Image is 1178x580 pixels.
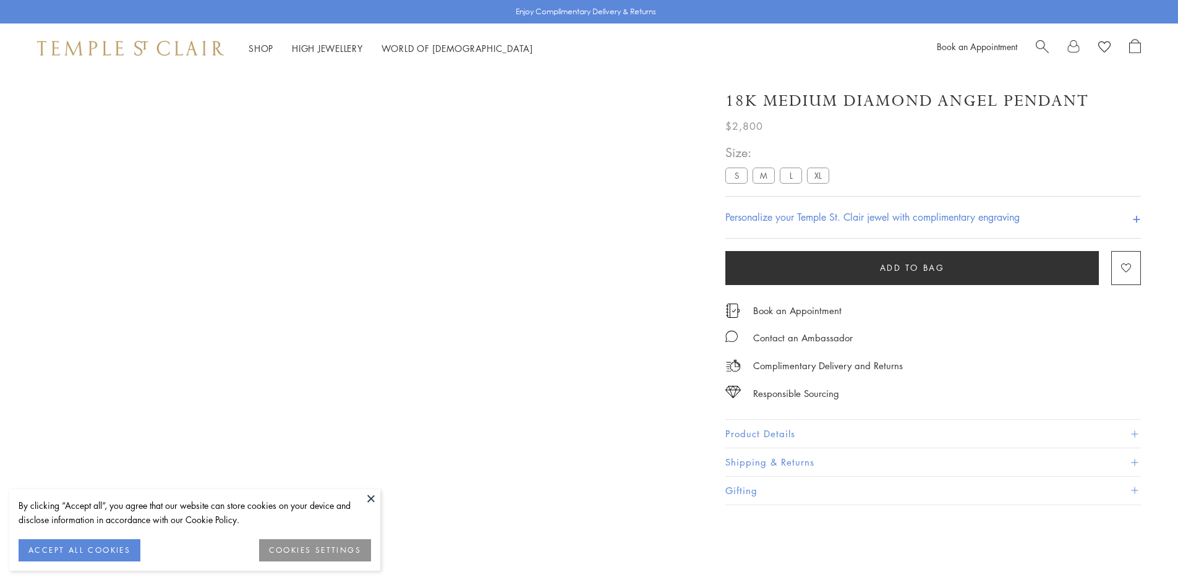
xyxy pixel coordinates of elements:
[382,42,533,54] a: World of [DEMOGRAPHIC_DATA]World of [DEMOGRAPHIC_DATA]
[725,330,738,343] img: MessageIcon-01_2.svg
[19,539,140,561] button: ACCEPT ALL COOKIES
[249,41,533,56] nav: Main navigation
[753,304,842,317] a: Book an Appointment
[725,142,834,163] span: Size:
[249,42,273,54] a: ShopShop
[19,498,371,527] div: By clicking “Accept all”, you agree that our website can store cookies on your device and disclos...
[1098,39,1111,58] a: View Wishlist
[1036,39,1049,58] a: Search
[725,168,748,183] label: S
[725,477,1141,505] button: Gifting
[259,539,371,561] button: COOKIES SETTINGS
[725,420,1141,448] button: Product Details
[725,448,1141,476] button: Shipping & Returns
[725,358,741,373] img: icon_delivery.svg
[725,304,740,318] img: icon_appointment.svg
[37,41,224,56] img: Temple St. Clair
[880,261,945,275] span: Add to bag
[1132,206,1141,229] h4: +
[753,358,903,373] p: Complimentary Delivery and Returns
[753,168,775,183] label: M
[1129,39,1141,58] a: Open Shopping Bag
[725,251,1099,285] button: Add to bag
[725,118,763,134] span: $2,800
[725,210,1020,224] h4: Personalize your Temple St. Clair jewel with complimentary engraving
[725,386,741,398] img: icon_sourcing.svg
[753,386,839,401] div: Responsible Sourcing
[780,168,802,183] label: L
[516,6,656,18] p: Enjoy Complimentary Delivery & Returns
[807,168,829,183] label: XL
[753,330,853,346] div: Contact an Ambassador
[292,42,363,54] a: High JewelleryHigh Jewellery
[725,90,1089,112] h1: 18K Medium Diamond Angel Pendant
[937,40,1017,53] a: Book an Appointment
